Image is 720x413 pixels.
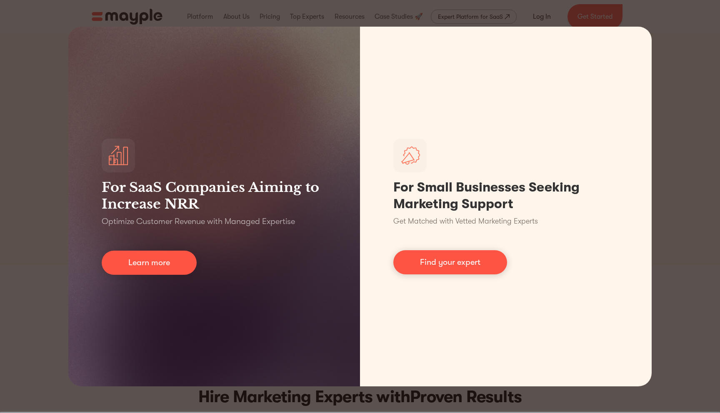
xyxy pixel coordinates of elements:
[102,251,197,275] a: Learn more
[102,179,327,212] h3: For SaaS Companies Aiming to Increase NRR
[393,216,538,227] p: Get Matched with Vetted Marketing Experts
[102,216,295,227] p: Optimize Customer Revenue with Managed Expertise
[393,179,618,212] h1: For Small Businesses Seeking Marketing Support
[393,250,507,274] a: Find your expert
